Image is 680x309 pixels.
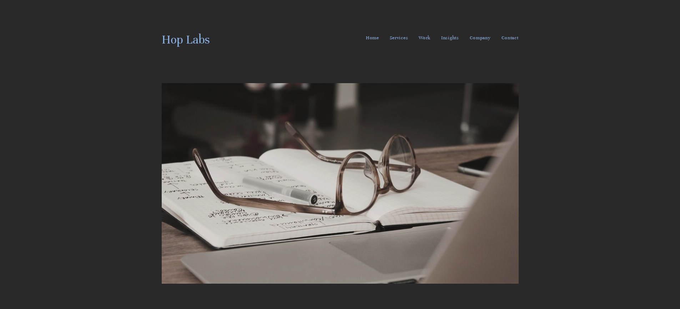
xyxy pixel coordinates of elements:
[162,32,210,47] a: Hop Labs
[419,32,430,44] a: Work
[470,32,491,44] a: Company
[162,83,519,284] img: unsplash-image-3mt71MKGjQ0.jpg
[366,32,379,44] a: Home
[502,32,519,44] a: Contact
[441,32,459,44] a: Insights
[390,32,408,44] a: Services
